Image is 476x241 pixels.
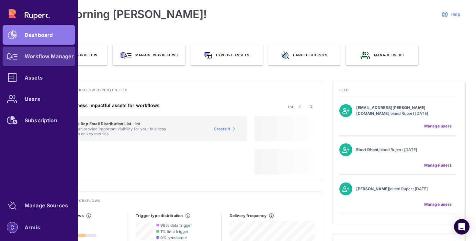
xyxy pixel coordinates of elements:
[356,186,389,191] strong: [PERSON_NAME]
[25,76,43,80] div: Assets
[160,223,192,228] span: 99% data trigger
[424,202,452,207] span: Manage users
[3,196,75,215] a: Manage Sources
[356,147,379,152] strong: Ebert Dhont
[3,68,75,87] a: Assets
[25,118,57,122] div: Subscription
[454,219,470,235] div: Open Intercom Messenger
[35,8,207,21] h1: Good morning [PERSON_NAME]!
[42,198,315,207] h4: Track existing workflows
[356,105,425,116] strong: [EMAIL_ADDRESS][PERSON_NAME][DOMAIN_NAME]
[356,147,433,153] p: joined Rupert [DATE]
[424,163,452,168] span: Manage users
[356,105,433,116] p: joined Rupert [DATE]
[56,121,176,126] h5: Table: Sales Rep Email Distribution List - Int
[56,126,176,136] p: This asset can provide important visibility for your business stakeholders on key metrics
[216,53,250,57] span: Explore assets
[35,36,466,45] h3: QUICK ACTIONS
[160,229,188,234] span: 1% time trigger
[374,53,404,57] span: Manage users
[450,11,460,17] span: Help
[25,225,40,229] div: Armis
[42,88,315,96] h4: Discover new workflow opportunities
[230,213,266,218] h5: Delivery frequency
[214,126,230,132] span: Create it
[42,103,247,108] h4: Suggested business impactful assets for workflows
[59,53,97,57] span: Create Workflow
[25,54,74,58] div: Workflow Manager
[293,53,328,57] span: Handle sources
[136,213,183,218] h5: Trigger type distribution
[424,124,452,129] span: Manage users
[3,47,75,66] a: Workflow Manager
[339,88,459,96] h4: Feed
[356,186,433,192] p: joined Rupert [DATE]
[25,97,40,101] div: Users
[3,111,75,130] a: Subscription
[25,203,68,207] div: Manage Sources
[7,222,17,233] img: account-photo
[3,89,75,109] a: Users
[160,235,187,240] span: 0% send once
[135,53,178,57] span: Manage workflows
[288,104,293,109] span: 1/3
